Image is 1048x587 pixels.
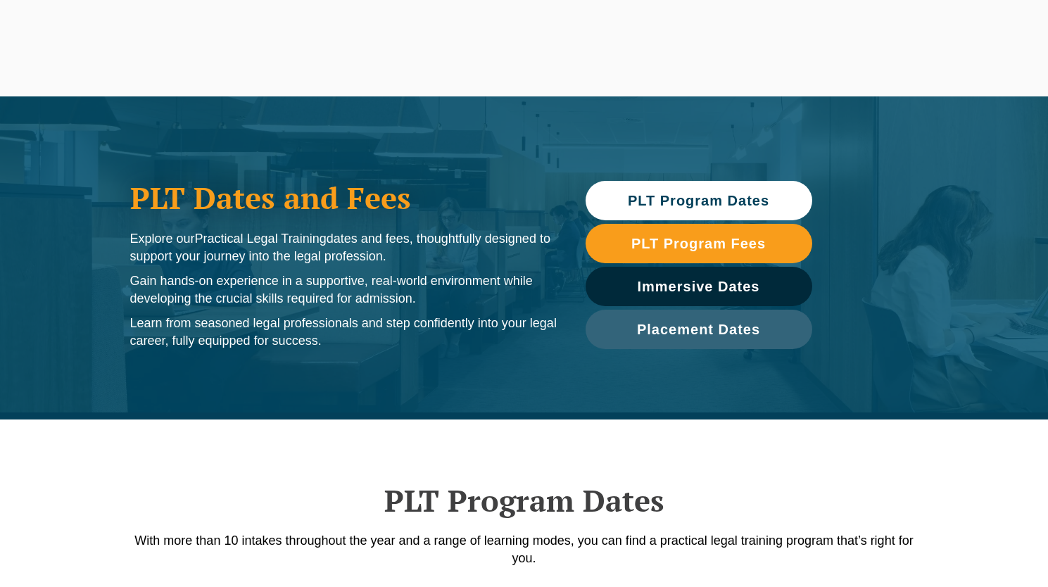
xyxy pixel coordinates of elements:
span: Practical Legal Training [195,232,327,246]
p: Learn from seasoned legal professionals and step confidently into your legal career, fully equipp... [130,315,557,350]
a: CPD Programs [347,3,433,63]
h2: PLT Program Dates [123,483,926,518]
a: PLT Program Dates [586,181,812,220]
span: Placement Dates [637,322,760,336]
span: PLT Program Fees [631,236,766,251]
h1: PLT Dates and Fees [130,180,557,215]
a: Traineeship Workshops [583,3,706,63]
span: Immersive Dates [638,279,760,293]
a: Placement Dates [586,310,812,349]
a: Practice Management Course [434,3,583,63]
a: About Us [901,3,961,63]
a: PLT Program Fees [586,224,812,263]
p: Explore our dates and fees, thoughtfully designed to support your journey into the legal profession. [130,230,557,265]
a: Medicare Billing Course [706,3,831,63]
p: With more than 10 intakes throughout the year and a range of learning modes, you can find a pract... [123,532,926,567]
a: Immersive Dates [586,267,812,306]
a: [PERSON_NAME] Centre for Law [32,11,125,51]
p: Gain hands-on experience in a supportive, real-world environment while developing the crucial ski... [130,272,557,308]
a: Venue Hire [831,3,901,63]
a: Practical Legal Training [225,3,348,63]
a: Contact [961,3,1016,63]
span: PLT Program Dates [628,194,769,208]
